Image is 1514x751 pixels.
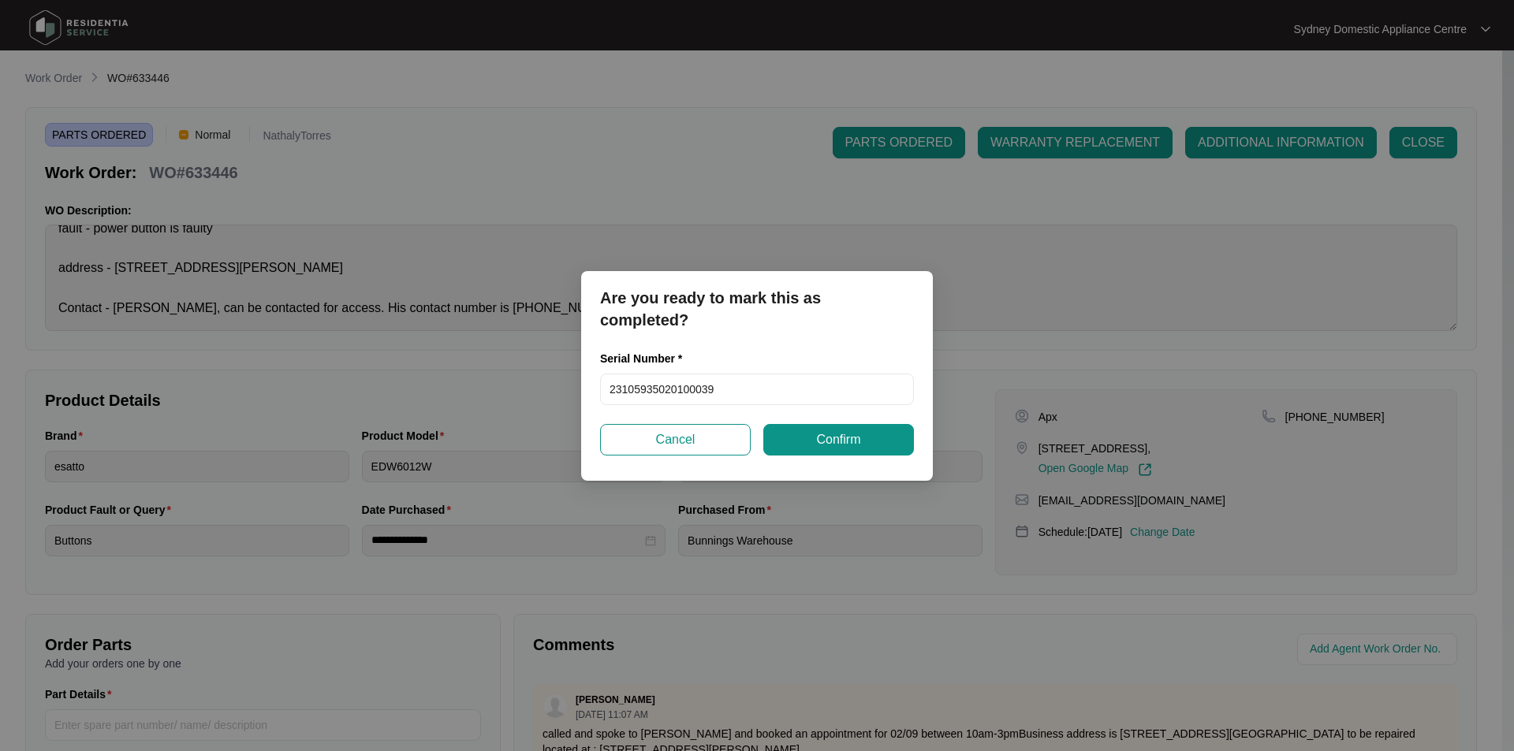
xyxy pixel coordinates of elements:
button: Cancel [600,424,751,455]
span: Confirm [816,430,860,449]
button: Confirm [763,424,914,455]
label: Serial Number * [600,351,694,366]
p: Are you ready to mark this as [600,287,914,309]
span: Cancel [656,430,695,449]
p: completed? [600,309,914,331]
